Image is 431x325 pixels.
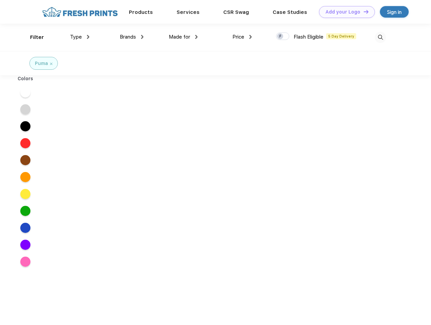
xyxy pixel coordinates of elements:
[380,6,409,18] a: Sign in
[129,9,153,15] a: Products
[326,33,356,39] span: 5 Day Delivery
[40,6,120,18] img: fo%20logo%202.webp
[375,32,386,43] img: desktop_search.svg
[325,9,360,15] div: Add your Logo
[87,35,89,39] img: dropdown.png
[50,63,52,65] img: filter_cancel.svg
[232,34,244,40] span: Price
[30,34,44,41] div: Filter
[249,35,252,39] img: dropdown.png
[35,60,48,67] div: Puma
[195,35,198,39] img: dropdown.png
[294,34,323,40] span: Flash Eligible
[177,9,200,15] a: Services
[223,9,249,15] a: CSR Swag
[70,34,82,40] span: Type
[13,75,39,82] div: Colors
[387,8,402,16] div: Sign in
[120,34,136,40] span: Brands
[169,34,190,40] span: Made for
[141,35,143,39] img: dropdown.png
[364,10,368,14] img: DT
